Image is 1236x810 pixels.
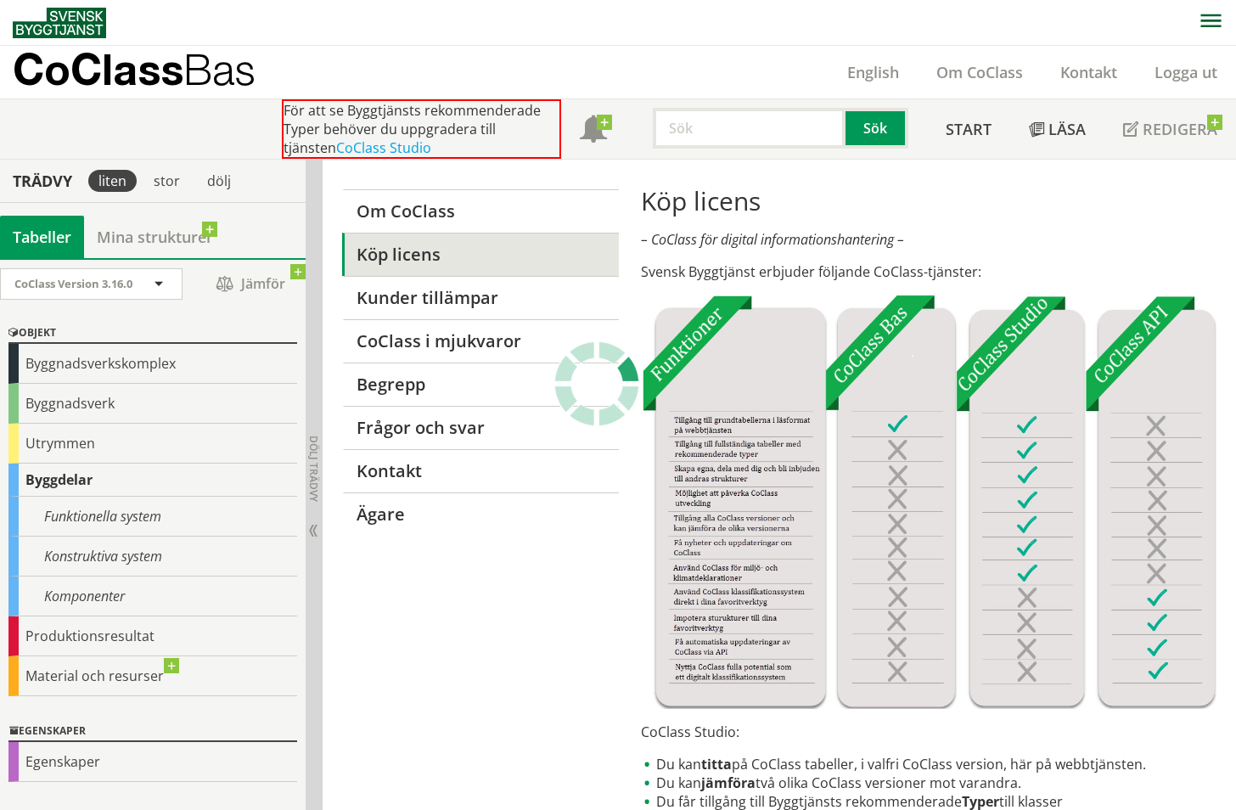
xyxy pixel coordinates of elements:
a: Kontakt [1042,62,1136,82]
h1: Köp licens [641,186,1216,217]
a: CoClassBas [13,46,292,98]
input: Sök [653,108,846,149]
div: Utrymmen [8,424,297,464]
div: liten [88,170,137,192]
a: Köp licens [342,233,619,276]
div: Byggnadsverkskomplex [8,344,297,384]
div: Egenskaper [8,722,297,742]
a: Frågor och svar [342,406,619,449]
a: Logga ut [1136,62,1236,82]
span: Redigera [1143,119,1217,139]
p: CoClass [13,59,256,79]
div: Funktionella system [8,497,297,537]
a: Redigera [1104,99,1236,159]
span: Dölj trädvy [306,436,321,502]
div: Komponenter [8,577,297,616]
a: Om CoClass [342,189,619,233]
span: CoClass Version 3.16.0 [14,276,132,291]
em: – CoClass för digital informationshantering – [641,230,904,249]
button: Sök [846,108,908,149]
a: Start [927,99,1010,159]
p: Svensk Byggtjänst erbjuder följande CoClass-tjänster: [641,262,1216,281]
a: Ägare [342,492,619,536]
div: Material och resurser [8,656,297,696]
img: Tjnster-Tabell_CoClassBas-Studio-API2022-12-22.jpg [641,295,1216,709]
a: Läsa [1010,99,1104,159]
img: Laddar [554,341,639,426]
a: English [829,62,918,82]
div: Byggdelar [8,464,297,497]
a: CoClass Studio [336,138,431,157]
div: Konstruktiva system [8,537,297,577]
li: Du kan två olika CoClass versioner mot varandra. [641,773,1216,792]
a: Kontakt [342,449,619,492]
a: Mina strukturer [84,216,226,258]
a: Om CoClass [918,62,1042,82]
div: Objekt [8,323,297,344]
img: Svensk Byggtjänst [13,8,106,38]
a: Begrepp [342,363,619,406]
span: Jämför [199,269,301,299]
div: Egenskaper [8,742,297,782]
div: Produktionsresultat [8,616,297,656]
a: Kunder tillämpar [342,276,619,319]
p: CoClass Studio: [641,723,1216,741]
div: stor [143,170,190,192]
a: CoClass i mjukvaror [342,319,619,363]
li: Du kan på CoClass tabeller, i valfri CoClass version, här på webbtjänsten. [641,755,1216,773]
span: Bas [183,44,256,94]
strong: titta [701,755,732,773]
div: Trädvy [3,172,81,190]
span: Notifikationer [580,117,607,144]
span: Läsa [1048,119,1086,139]
div: För att se Byggtjänsts rekommenderade Typer behöver du uppgradera till tjänsten [282,99,561,159]
span: Start [946,119,992,139]
div: Byggnadsverk [8,384,297,424]
strong: jämföra [701,773,756,792]
div: dölj [197,170,241,192]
